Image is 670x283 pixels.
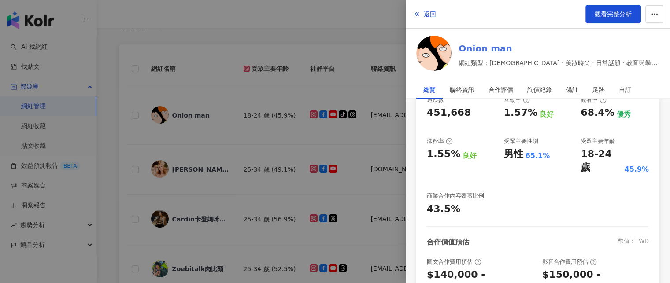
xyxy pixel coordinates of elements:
a: Onion man [459,42,659,55]
div: 足跡 [592,81,605,99]
div: 45.9% [624,165,649,174]
div: 1.55% [427,147,460,161]
div: 68.4% [581,106,614,120]
div: 幣值：TWD [618,237,649,247]
div: 影音合作費用預估 [542,258,597,266]
div: 觀看率 [581,96,607,104]
div: 商業合作內容覆蓋比例 [427,192,484,200]
div: 合作價值預估 [427,237,469,247]
button: 返回 [413,5,437,23]
div: 合作評價 [489,81,513,99]
div: 聯絡資訊 [450,81,474,99]
div: 漲粉率 [427,137,453,145]
div: 451,668 [427,106,471,120]
div: 總覽 [423,81,436,99]
span: 觀看完整分析 [595,11,632,18]
div: 自訂 [619,81,631,99]
div: 受眾主要性別 [504,137,538,145]
div: 備註 [566,81,578,99]
div: 18-24 歲 [581,147,622,175]
div: 追蹤數 [427,96,444,104]
div: 詢價紀錄 [527,81,552,99]
a: KOL Avatar [416,36,452,74]
span: 網紅類型：[DEMOGRAPHIC_DATA] · 美妝時尚 · 日常話題 · 教育與學習 · 美食 · 命理占卜 · 遊戲 · 醫療與健康 · 穿搭 · 旅遊 [459,58,659,68]
div: 1.57% [504,106,537,120]
div: 圖文合作費用預估 [427,258,481,266]
div: 互動率 [504,96,530,104]
div: 65.1% [526,151,550,161]
div: 良好 [540,110,554,119]
img: KOL Avatar [416,36,452,71]
div: 男性 [504,147,523,161]
div: 良好 [463,151,477,161]
a: 觀看完整分析 [585,5,641,23]
div: 優秀 [617,110,631,119]
div: 43.5% [427,202,460,216]
div: 受眾主要年齡 [581,137,615,145]
span: 返回 [424,11,436,18]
